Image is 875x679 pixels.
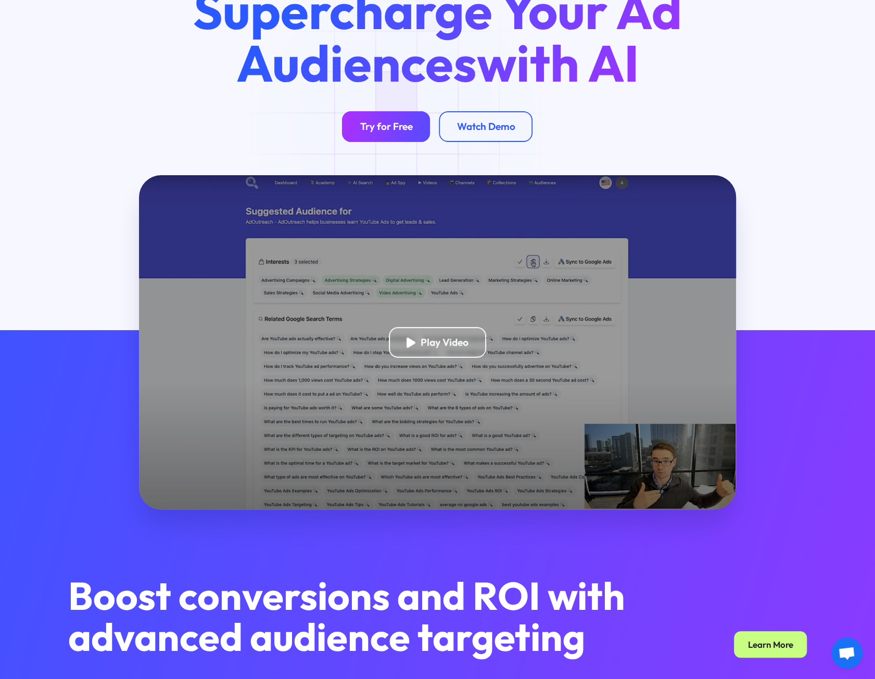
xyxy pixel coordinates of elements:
[139,175,737,510] a: open lightbox
[421,336,468,349] div: Play Video
[476,31,639,95] span: with AI
[68,576,643,658] h2: Boost conversions and ROI with advanced audience targeting
[456,121,515,133] div: Watch Demo
[734,631,807,658] a: Learn More
[360,121,412,133] div: Try for Free
[342,111,430,142] a: Try for Free
[831,637,863,669] a: 채팅 열기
